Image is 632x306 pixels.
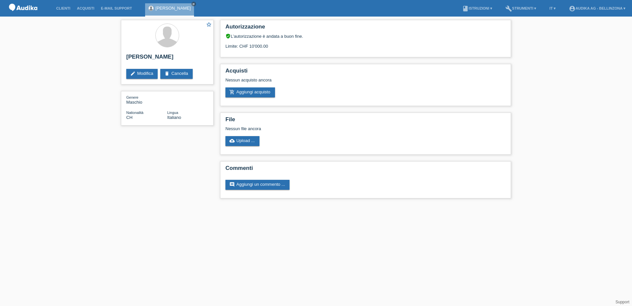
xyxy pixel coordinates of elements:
[155,6,191,11] a: [PERSON_NAME]
[160,69,193,79] a: deleteCancella
[225,33,506,39] div: L’autorizzazione è andata a buon fine.
[191,2,196,6] a: close
[225,68,506,77] h2: Acquisti
[225,77,506,87] div: Nessun acquisto ancora
[225,165,506,175] h2: Commenti
[225,116,506,126] h2: File
[229,182,235,187] i: comment
[569,5,575,12] i: account_circle
[126,54,208,64] h2: [PERSON_NAME]
[229,89,235,95] i: add_shopping_cart
[505,5,512,12] i: build
[225,33,231,39] i: verified_user
[164,71,170,76] i: delete
[126,69,158,79] a: editModifica
[502,6,539,10] a: buildStrumenti ▾
[192,2,195,6] i: close
[459,6,495,10] a: bookIstruzioni ▾
[206,22,212,27] i: star_border
[225,87,275,97] a: add_shopping_cartAggiungi acquisto
[126,95,138,99] span: Genere
[126,115,133,120] span: Svizzera
[7,13,40,18] a: POS — MF Group
[167,115,181,120] span: Italiano
[206,22,212,28] a: star_border
[615,300,629,304] a: Support
[229,138,235,143] i: cloud_upload
[225,39,506,49] div: Limite: CHF 10'000.00
[225,136,259,146] a: cloud_uploadUpload ...
[130,71,136,76] i: edit
[53,6,74,10] a: Clienti
[225,126,427,131] div: Nessun file ancora
[546,6,559,10] a: IT ▾
[225,24,506,33] h2: Autorizzazione
[167,111,178,115] span: Lingua
[126,95,167,105] div: Maschio
[462,5,469,12] i: book
[225,180,290,190] a: commentAggiungi un commento ...
[126,111,143,115] span: Nationalità
[98,6,135,10] a: E-mail Support
[566,6,629,10] a: account_circleAudika AG - Bellinzona ▾
[74,6,98,10] a: Acquisti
